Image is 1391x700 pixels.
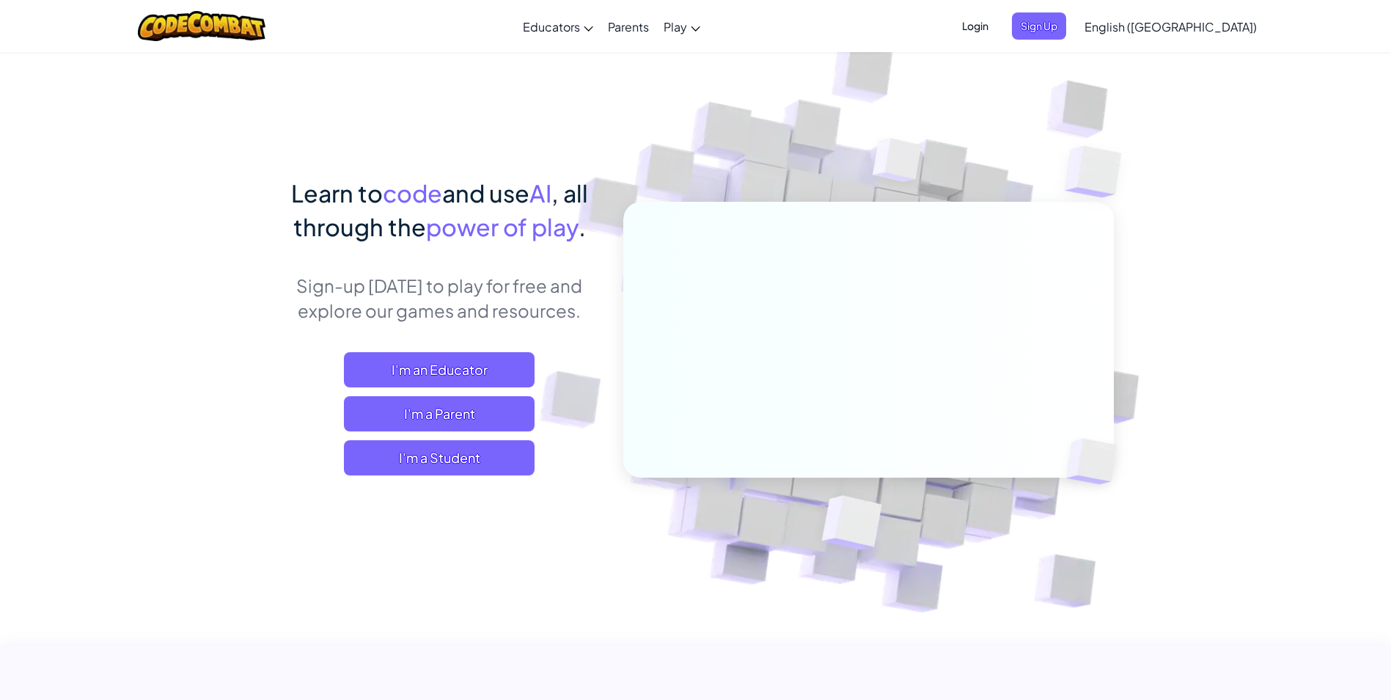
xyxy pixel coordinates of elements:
[426,212,579,241] span: power of play
[138,11,266,41] img: CodeCombat logo
[291,178,383,208] span: Learn to
[1084,19,1257,34] span: English ([GEOGRAPHIC_DATA])
[529,178,551,208] span: AI
[344,352,535,387] a: I'm an Educator
[785,464,917,586] img: Overlap cubes
[1077,7,1264,46] a: English ([GEOGRAPHIC_DATA])
[523,19,580,34] span: Educators
[1035,110,1162,234] img: Overlap cubes
[383,178,442,208] span: code
[515,7,601,46] a: Educators
[601,7,656,46] a: Parents
[1012,12,1066,40] button: Sign Up
[344,396,535,431] a: I'm a Parent
[845,109,950,219] img: Overlap cubes
[1041,408,1151,515] img: Overlap cubes
[344,440,535,475] button: I'm a Student
[656,7,708,46] a: Play
[579,212,586,241] span: .
[278,273,601,323] p: Sign-up [DATE] to play for free and explore our games and resources.
[953,12,997,40] button: Login
[442,178,529,208] span: and use
[664,19,687,34] span: Play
